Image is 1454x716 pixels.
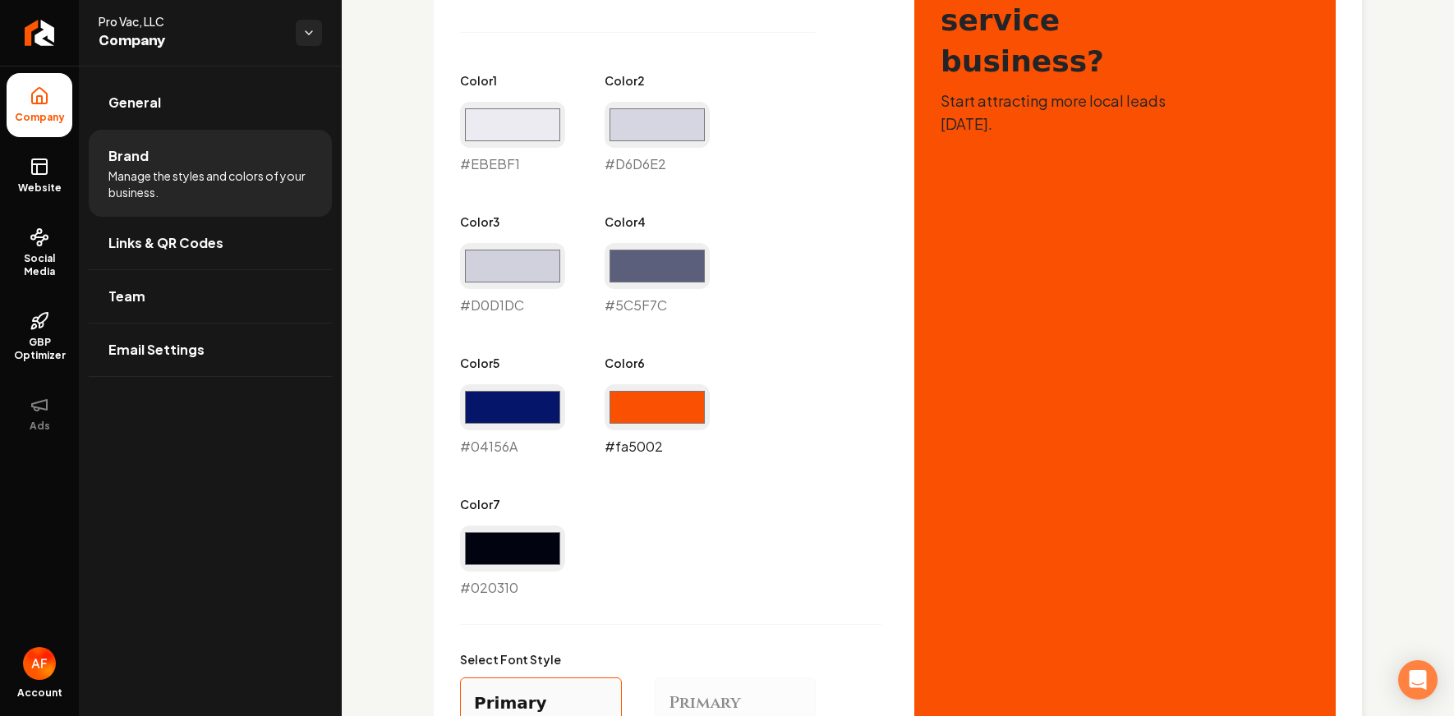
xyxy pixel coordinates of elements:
[605,355,710,371] label: Color 6
[23,647,56,680] button: Open user button
[460,213,565,230] label: Color 3
[17,686,62,700] span: Account
[474,691,608,714] div: Primary
[7,144,72,208] a: Website
[89,76,332,129] a: General
[1398,660,1438,700] div: Open Intercom Messenger
[669,691,803,714] div: Primary
[460,72,565,89] label: Color 1
[605,384,710,457] div: #fa5002
[23,647,56,680] img: Avan Fahimi
[460,243,565,315] div: #D0D1DC
[7,298,72,375] a: GBP Optimizer
[89,217,332,269] a: Links & QR Codes
[7,382,72,446] button: Ads
[460,651,816,668] label: Select Font Style
[108,93,161,112] span: General
[460,496,565,512] label: Color 7
[460,384,565,457] div: #04156A
[7,214,72,291] a: Social Media
[460,355,565,371] label: Color 5
[108,233,223,253] span: Links & QR Codes
[108,146,149,166] span: Brand
[89,270,332,323] a: Team
[99,30,283,53] span: Company
[605,72,710,89] label: Color 2
[8,111,71,124] span: Company
[605,213,710,230] label: Color 4
[460,102,565,174] div: #EBEBF1
[12,181,68,195] span: Website
[99,13,283,30] span: Pro Vac, LLC
[23,420,57,433] span: Ads
[108,340,205,360] span: Email Settings
[108,168,312,200] span: Manage the styles and colors of your business.
[89,324,332,376] a: Email Settings
[108,287,145,306] span: Team
[7,336,72,362] span: GBP Optimizer
[605,102,710,174] div: #D6D6E2
[7,252,72,278] span: Social Media
[460,526,565,598] div: #020310
[605,243,710,315] div: #5C5F7C
[25,20,55,46] img: Rebolt Logo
